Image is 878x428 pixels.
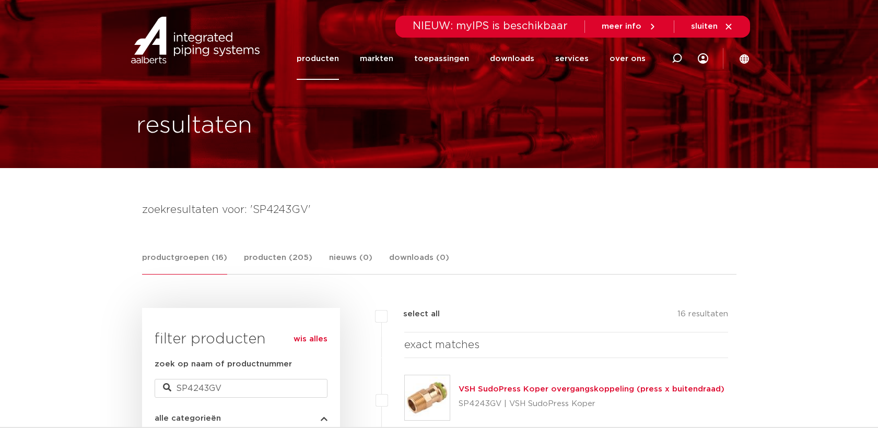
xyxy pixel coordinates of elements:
a: downloads [490,38,534,80]
a: productgroepen (16) [142,252,227,275]
a: sluiten [691,22,733,31]
button: alle categorieën [155,414,327,422]
a: producten (205) [244,252,312,274]
nav: Menu [297,38,646,80]
a: wis alles [294,333,327,346]
p: 16 resultaten [677,308,728,324]
h1: resultaten [136,109,252,142]
h3: filter producten [155,329,327,350]
span: meer info [602,22,641,30]
span: alle categorieën [155,414,221,422]
a: meer info [602,22,657,31]
a: nieuws (0) [329,252,372,274]
div: my IPS [698,38,708,80]
a: VSH SudoPress Koper overgangskoppeling (press x buitendraad) [459,385,724,393]
input: zoeken [155,379,327,398]
p: SP4243GV | VSH SudoPress Koper [459,396,724,412]
a: downloads (0) [389,252,449,274]
label: zoek op naam of productnummer [155,358,292,371]
a: markten [360,38,393,80]
span: sluiten [691,22,718,30]
a: toepassingen [414,38,469,80]
a: producten [297,38,339,80]
label: select all [388,308,440,320]
img: Thumbnail for VSH SudoPress Koper overgangskoppeling (press x buitendraad) [405,375,450,420]
h4: exact matches [404,337,729,353]
span: NIEUW: myIPS is beschikbaar [413,21,568,31]
h4: zoekresultaten voor: 'SP4243GV' [142,201,736,218]
a: over ons [610,38,646,80]
a: services [555,38,589,80]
